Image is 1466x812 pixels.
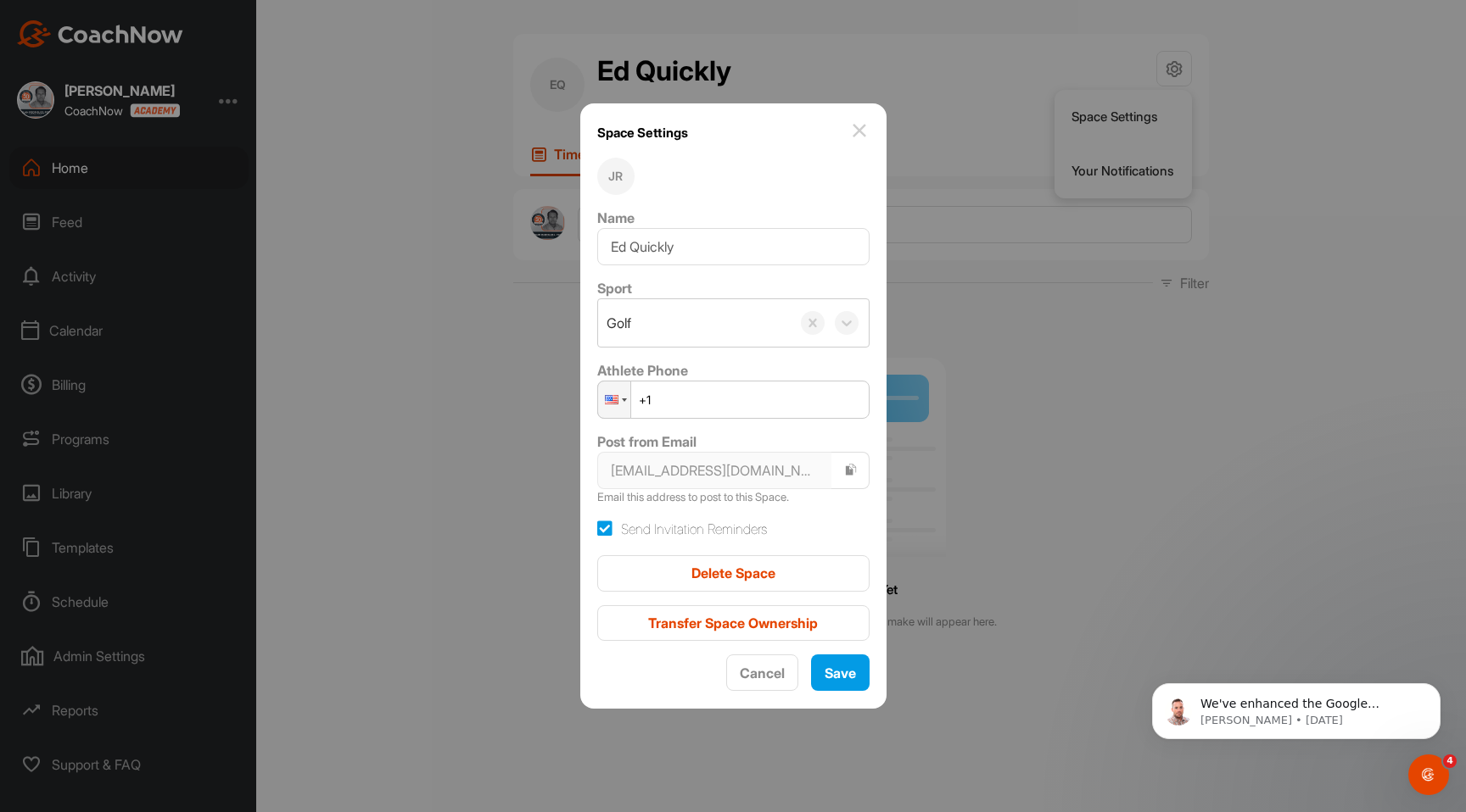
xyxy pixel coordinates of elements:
[597,519,767,539] label: Send Invitation Reminders
[691,565,775,581] span: Delete Space
[74,65,293,81] p: Message from Alex, sent 1d ago
[597,605,870,642] button: Transfer Space Ownership
[648,615,818,631] span: Transfer Space Ownership
[597,120,688,145] h1: Space Settings
[1127,648,1466,766] iframe: Intercom notifications message
[597,433,697,450] label: Post from Email
[811,654,870,691] button: Save
[597,280,632,297] label: Sport
[597,381,870,419] input: 1 (702) 123-4567
[597,209,635,226] label: Name
[597,555,870,592] button: Delete Space
[740,665,785,681] span: Cancel
[825,665,856,681] span: Save
[598,381,630,418] div: United States: + 1
[849,120,870,141] img: close
[726,654,798,691] button: Cancel
[74,49,288,248] span: We've enhanced the Google Calendar integration for a more seamless experience. If you haven't lin...
[1443,754,1457,768] span: 4
[597,158,635,195] div: JR
[1408,754,1449,795] iframe: Intercom live chat
[597,489,870,506] p: Email this address to post to this Space.
[597,362,688,379] label: Athlete Phone
[607,313,631,333] div: Golf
